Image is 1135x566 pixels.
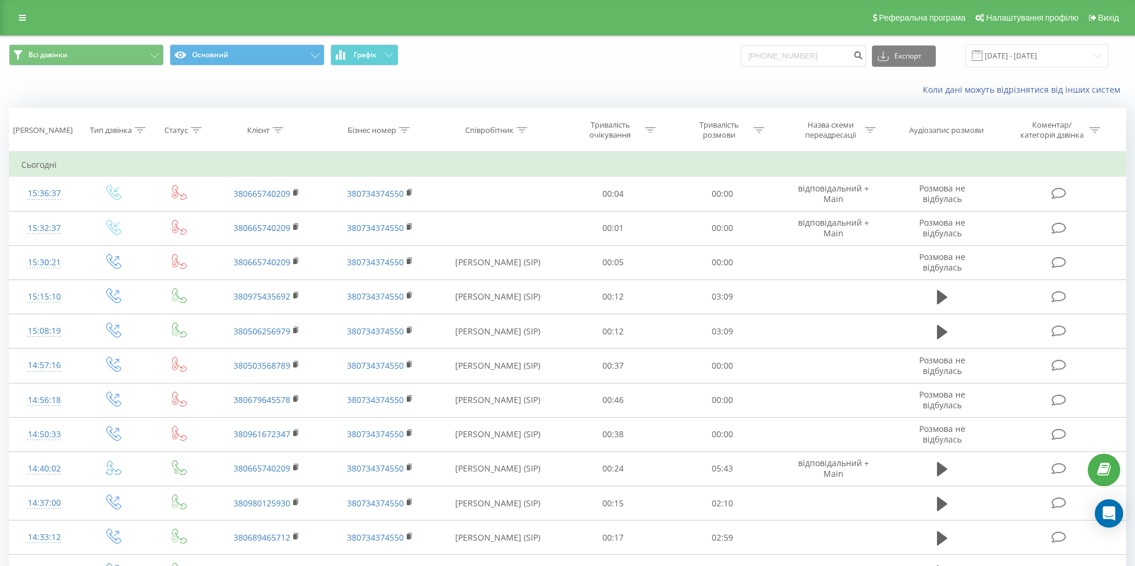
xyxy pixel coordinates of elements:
[872,45,936,67] button: Експорт
[919,389,965,411] span: Розмова не відбулась
[1017,120,1087,140] div: Коментар/категорія дзвінка
[777,177,890,211] td: відповідальний + Main
[347,463,404,474] a: 380734374550
[559,211,667,245] td: 00:01
[688,120,751,140] div: Тривалість розмови
[347,394,404,405] a: 380734374550
[919,217,965,239] span: Розмова не відбулась
[436,521,559,555] td: [PERSON_NAME] (SIP)
[559,417,667,451] td: 00:38
[559,279,667,314] td: 00:12
[21,320,67,343] div: 15:08:19
[21,457,67,480] div: 14:40:02
[559,314,667,349] td: 00:12
[559,383,667,417] td: 00:46
[1095,499,1123,528] div: Open Intercom Messenger
[247,125,270,135] div: Клієнт
[234,188,290,199] a: 380665740209
[347,428,404,440] a: 380734374550
[234,326,290,337] a: 380506256979
[354,51,377,59] span: Графік
[21,389,67,412] div: 14:56:18
[21,251,67,274] div: 15:30:21
[436,245,559,279] td: [PERSON_NAME] (SIP)
[919,354,965,376] span: Розмова не відбулась
[667,245,776,279] td: 00:00
[667,383,776,417] td: 00:00
[919,251,965,273] span: Розмова не відбулась
[13,125,73,135] div: [PERSON_NAME]
[234,222,290,233] a: 380665740209
[667,349,776,383] td: 00:00
[777,451,890,486] td: відповідальний + Main
[799,120,862,140] div: Назва схеми переадресації
[170,44,325,66] button: Основний
[667,451,776,486] td: 05:43
[879,13,966,22] span: Реферальна програма
[21,492,67,515] div: 14:37:00
[9,153,1126,177] td: Сьогодні
[559,177,667,211] td: 00:04
[436,314,559,349] td: [PERSON_NAME] (SIP)
[579,120,642,140] div: Тривалість очікування
[436,383,559,417] td: [PERSON_NAME] (SIP)
[21,423,67,446] div: 14:50:33
[21,217,67,240] div: 15:32:37
[347,497,404,509] a: 380734374550
[21,182,67,205] div: 15:36:37
[234,291,290,302] a: 380975435692
[436,417,559,451] td: [PERSON_NAME] (SIP)
[164,125,188,135] div: Статус
[923,84,1126,95] a: Коли дані можуть відрізнятися вiд інших систем
[559,486,667,521] td: 00:15
[21,526,67,549] div: 14:33:12
[1098,13,1119,22] span: Вихід
[21,354,67,377] div: 14:57:16
[777,211,890,245] td: відповідальний + Main
[465,125,514,135] div: Співробітник
[234,428,290,440] a: 380961672347
[347,188,404,199] a: 380734374550
[919,183,965,204] span: Розмова не відбулась
[347,532,404,543] a: 380734374550
[667,521,776,555] td: 02:59
[741,45,866,67] input: Пошук за номером
[347,360,404,371] a: 380734374550
[21,285,67,308] div: 15:15:10
[436,279,559,314] td: [PERSON_NAME] (SIP)
[667,177,776,211] td: 00:00
[9,44,164,66] button: Всі дзвінки
[667,211,776,245] td: 00:00
[347,256,404,268] a: 380734374550
[234,532,290,543] a: 380689465712
[559,349,667,383] td: 00:37
[234,497,290,509] a: 380980125930
[330,44,398,66] button: Графік
[559,521,667,555] td: 00:17
[667,417,776,451] td: 00:00
[348,125,396,135] div: Бізнес номер
[234,394,290,405] a: 380679645578
[919,423,965,445] span: Розмова не відбулась
[986,13,1078,22] span: Налаштування профілю
[234,256,290,268] a: 380665740209
[234,463,290,474] a: 380665740209
[667,279,776,314] td: 03:09
[90,125,132,135] div: Тип дзвінка
[234,360,290,371] a: 380503568789
[28,50,67,60] span: Всі дзвінки
[347,222,404,233] a: 380734374550
[909,125,984,135] div: Аудіозапис розмови
[559,451,667,486] td: 00:24
[347,326,404,337] a: 380734374550
[436,349,559,383] td: [PERSON_NAME] (SIP)
[436,486,559,521] td: [PERSON_NAME] (SIP)
[559,245,667,279] td: 00:05
[667,314,776,349] td: 03:09
[667,486,776,521] td: 02:10
[436,451,559,486] td: [PERSON_NAME] (SIP)
[347,291,404,302] a: 380734374550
